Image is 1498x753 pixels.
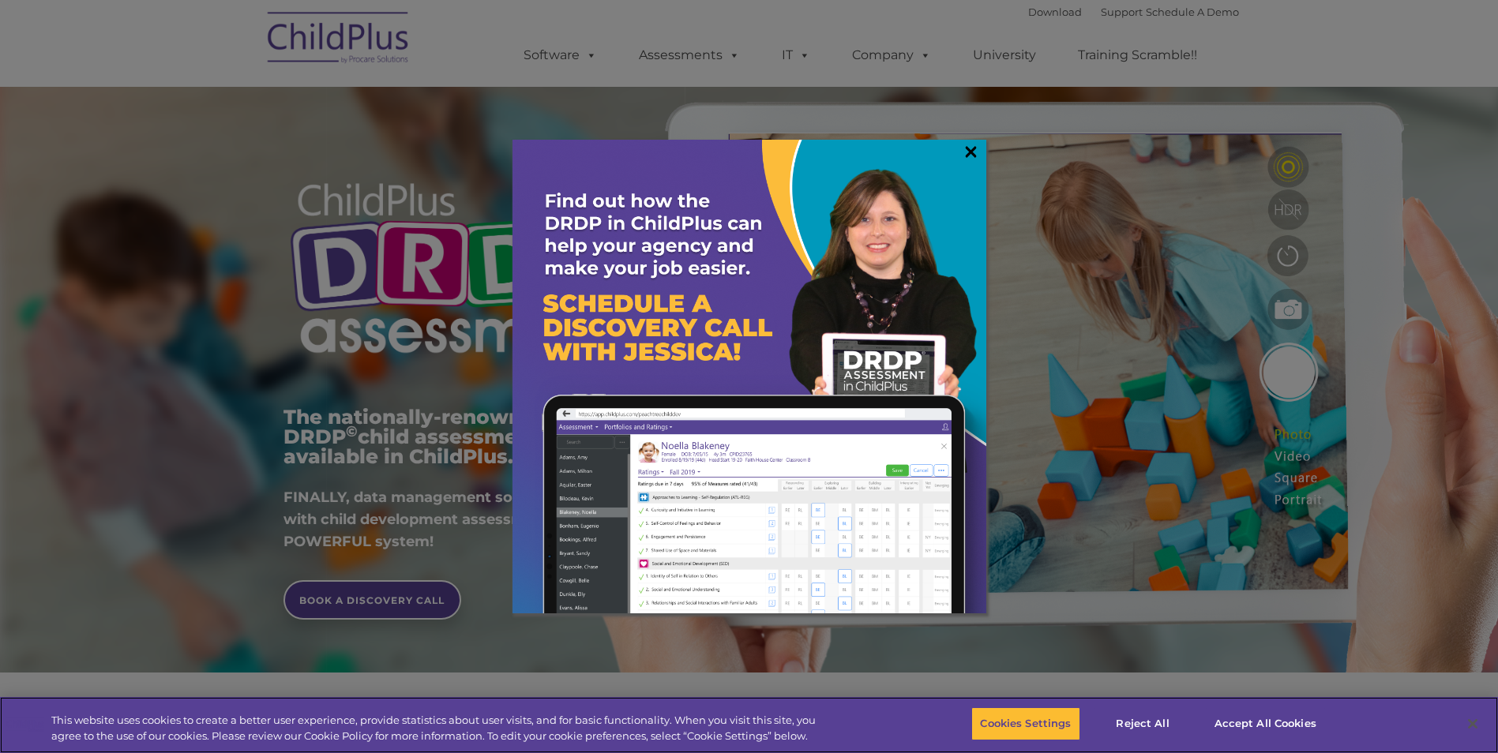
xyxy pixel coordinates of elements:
[1455,706,1490,741] button: Close
[962,144,980,159] a: ×
[51,713,824,744] div: This website uses cookies to create a better user experience, provide statistics about user visit...
[971,707,1079,740] button: Cookies Settings
[1094,707,1192,740] button: Reject All
[1206,707,1325,740] button: Accept All Cookies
